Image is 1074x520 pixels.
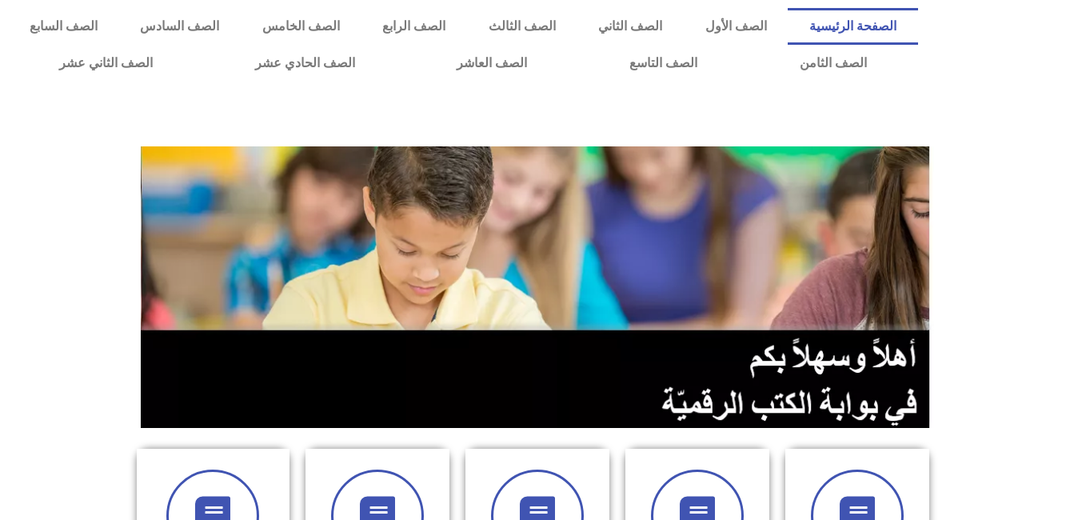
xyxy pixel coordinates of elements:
[467,8,577,45] a: الصف الثالث
[119,8,241,45] a: الصف السادس
[788,8,917,45] a: الصفحة الرئيسية
[241,8,361,45] a: الصف الخامس
[684,8,788,45] a: الصف الأول
[405,45,578,82] a: الصف العاشر
[8,8,118,45] a: الصف السابع
[361,8,466,45] a: الصف الرابع
[578,45,749,82] a: الصف التاسع
[204,45,406,82] a: الصف الحادي عشر
[749,45,918,82] a: الصف الثامن
[577,8,683,45] a: الصف الثاني
[8,45,204,82] a: الصف الثاني عشر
